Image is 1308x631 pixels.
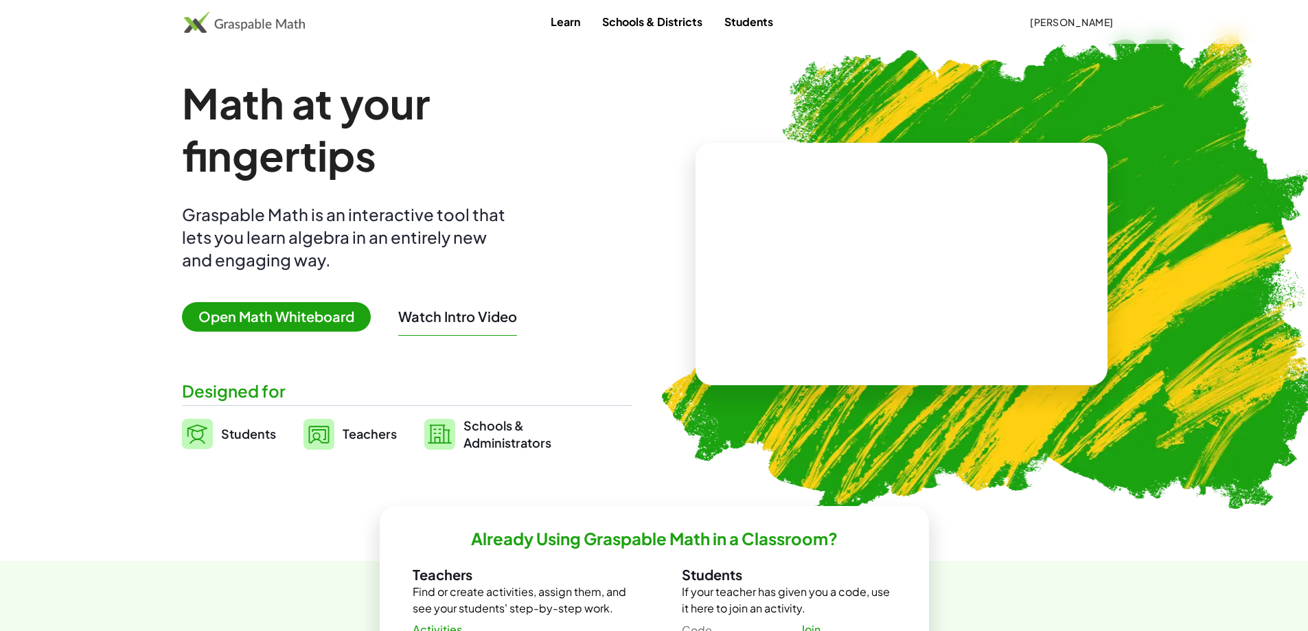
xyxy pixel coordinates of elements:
a: Learn [540,9,591,34]
video: What is this? This is dynamic math notation. Dynamic math notation plays a central role in how Gr... [799,213,1005,316]
a: Schools & Districts [591,9,713,34]
img: svg%3e [424,419,455,450]
p: If your teacher has given you a code, use it here to join an activity. [682,584,896,617]
h2: Already Using Graspable Math in a Classroom? [471,528,838,549]
h1: Math at your fingertips [182,77,619,181]
button: Watch Intro Video [398,308,517,325]
h3: Teachers [413,566,627,584]
div: Designed for [182,380,632,402]
a: Open Math Whiteboard [182,310,382,325]
a: Schools &Administrators [424,417,551,451]
div: Graspable Math is an interactive tool that lets you learn algebra in an entirely new and engaging... [182,203,512,271]
span: Teachers [343,426,397,441]
img: svg%3e [303,419,334,450]
button: [PERSON_NAME] [1019,10,1125,34]
p: Find or create activities, assign them, and see your students' step-by-step work. [413,584,627,617]
img: svg%3e [182,419,213,449]
span: [PERSON_NAME] [1030,16,1114,28]
a: Students [713,9,784,34]
h3: Students [682,566,896,584]
span: Schools & Administrators [463,417,551,451]
a: Teachers [303,417,397,451]
a: Students [182,417,276,451]
span: Open Math Whiteboard [182,302,371,332]
span: Students [221,426,276,441]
